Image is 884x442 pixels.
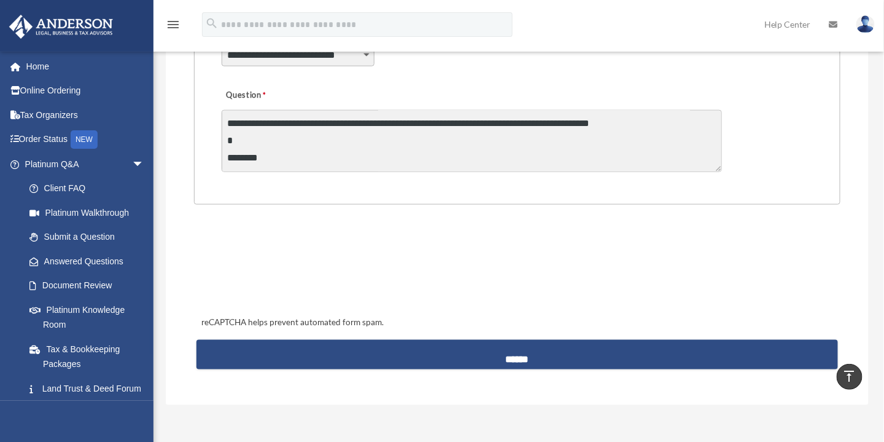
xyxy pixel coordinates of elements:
[17,298,163,337] a: Platinum Knowledge Room
[222,87,317,105] label: Question
[842,369,857,384] i: vertical_align_top
[6,15,117,39] img: Anderson Advisors Platinum Portal
[17,337,163,376] a: Tax & Bookkeeping Packages
[17,225,157,250] a: Submit a Question
[196,315,838,330] div: reCAPTCHA helps prevent automated form spam.
[17,376,163,401] a: Land Trust & Deed Forum
[9,54,163,79] a: Home
[166,17,180,32] i: menu
[198,243,384,291] iframe: reCAPTCHA
[166,22,180,32] a: menu
[9,127,163,152] a: Order StatusNEW
[71,130,98,149] div: NEW
[9,103,163,127] a: Tax Organizers
[17,200,163,225] a: Platinum Walkthrough
[132,152,157,177] span: arrow_drop_down
[856,15,875,33] img: User Pic
[17,401,163,425] a: Portal Feedback
[17,274,163,298] a: Document Review
[9,152,163,176] a: Platinum Q&Aarrow_drop_down
[17,249,163,274] a: Answered Questions
[17,176,163,201] a: Client FAQ
[9,79,163,103] a: Online Ordering
[837,364,863,390] a: vertical_align_top
[205,17,219,30] i: search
